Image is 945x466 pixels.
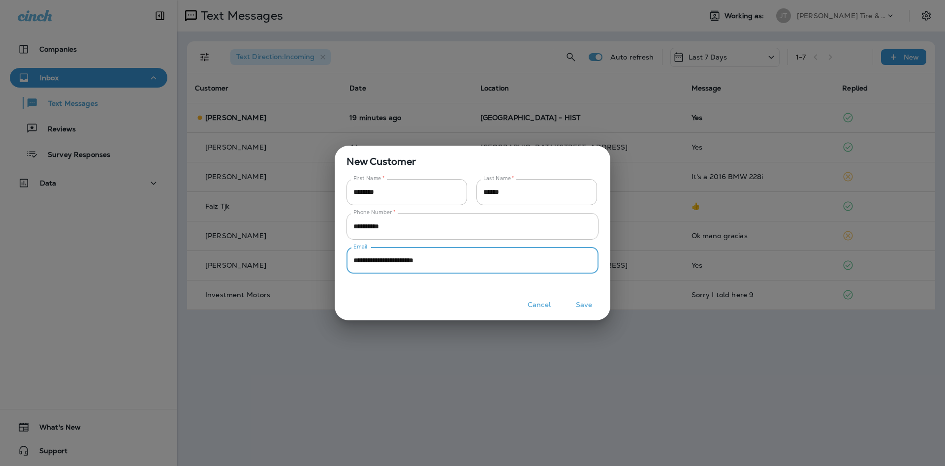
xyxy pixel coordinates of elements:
[566,297,602,312] button: Save
[353,209,395,216] label: Phone Number
[353,175,385,182] label: First Name
[353,243,367,250] label: Email
[335,146,610,169] span: New Customer
[521,297,558,312] button: Cancel
[483,175,514,182] label: Last Name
